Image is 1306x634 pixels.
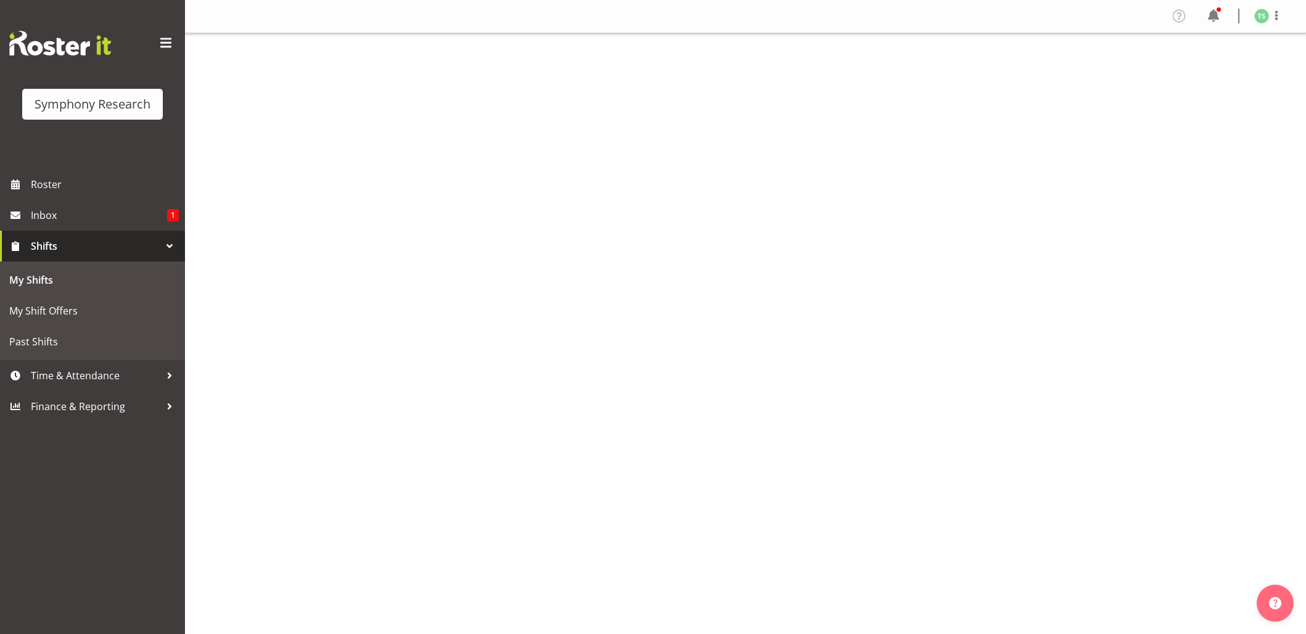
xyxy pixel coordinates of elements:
[31,237,160,255] span: Shifts
[35,95,150,113] div: Symphony Research
[31,397,160,416] span: Finance & Reporting
[31,366,160,385] span: Time & Attendance
[3,265,182,295] a: My Shifts
[3,326,182,357] a: Past Shifts
[31,206,167,224] span: Inbox
[1269,597,1281,609] img: help-xxl-2.png
[9,271,176,289] span: My Shifts
[3,295,182,326] a: My Shift Offers
[167,209,179,221] span: 1
[31,175,179,194] span: Roster
[9,31,111,56] img: Rosterit website logo
[1254,9,1269,23] img: tanya-stebbing1954.jpg
[9,302,176,320] span: My Shift Offers
[9,332,176,351] span: Past Shifts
